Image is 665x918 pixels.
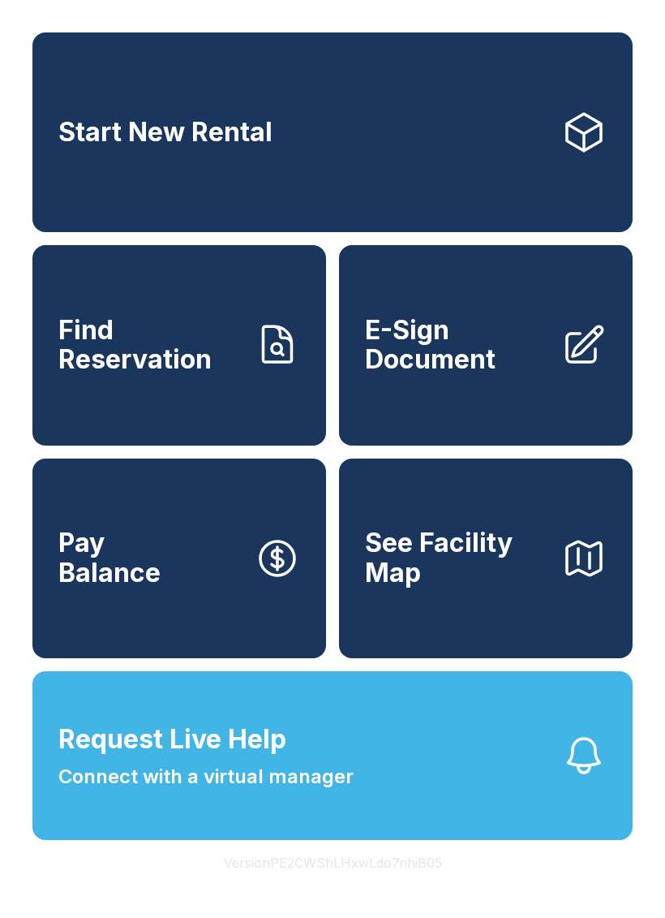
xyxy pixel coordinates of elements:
span: Pay Balance [58,528,161,588]
span: E-Sign Document [365,316,548,375]
span: See Facility Map [365,528,548,588]
a: Start New Rental [32,32,633,232]
a: PayBalance [32,459,326,658]
span: Find Reservation [58,316,242,375]
span: Start New Rental [58,118,272,148]
button: VersionPE2CWShLHxwLdo7nhiB05 [211,840,455,886]
a: Find Reservation [32,245,326,445]
span: Request Live Help [58,720,286,759]
button: See Facility Map [339,459,633,658]
a: E-Sign Document [339,245,633,445]
span: Connect with a virtual manager [58,762,354,791]
button: Request Live HelpConnect with a virtual manager [32,671,633,840]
